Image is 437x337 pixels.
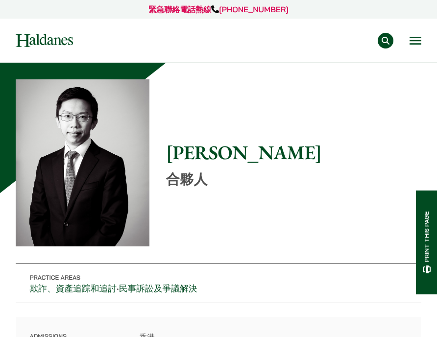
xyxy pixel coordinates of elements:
a: 民事訴訟及爭議解決 [119,283,197,294]
span: Practice Areas [29,274,80,282]
button: Search [378,33,393,48]
a: 緊急聯絡電話熱線[PHONE_NUMBER] [148,4,289,14]
p: 合夥人 [166,171,421,188]
img: Logo of Haldanes [16,34,73,47]
button: Open menu [410,37,421,45]
p: • [16,264,421,303]
h1: [PERSON_NAME] [166,141,421,164]
a: 欺詐、資產追踪和追討 [29,283,117,294]
img: Henry Ma photo [16,79,149,246]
